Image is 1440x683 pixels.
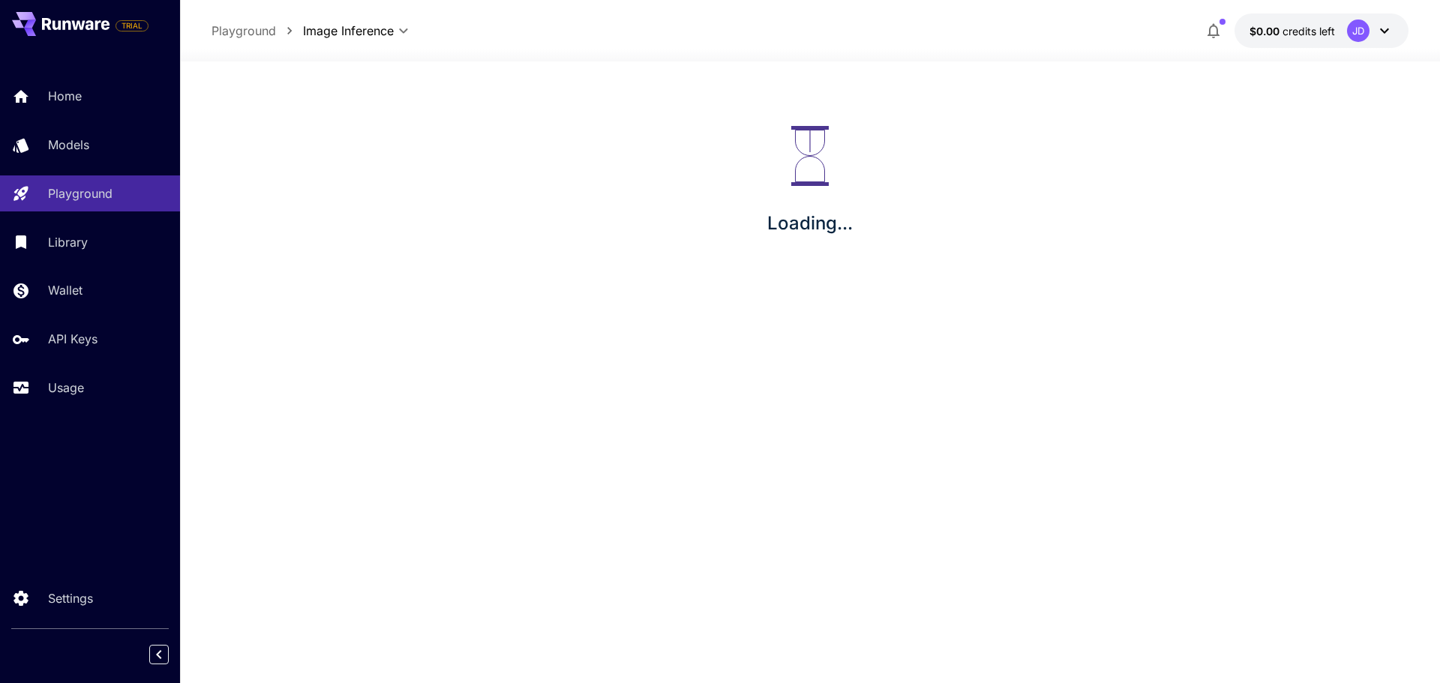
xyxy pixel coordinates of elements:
[48,136,89,154] p: Models
[115,16,148,34] span: Add your payment card to enable full platform functionality.
[160,641,180,668] div: Collapse sidebar
[216,324,267,334] p: PhotoMaker
[1234,13,1408,48] button: $0.00JD
[116,20,148,31] span: TRIAL
[48,330,97,348] p: API Keys
[211,22,276,40] a: Playground
[218,187,286,198] p: Image Inference
[216,242,307,253] p: Background Removal
[1249,25,1282,37] span: $0.00
[211,22,303,40] nav: breadcrumb
[216,269,279,280] p: Image Upscale
[1347,19,1369,42] div: JD
[48,233,88,251] p: Library
[216,214,283,225] p: Video Inference
[48,184,112,202] p: Playground
[216,297,313,307] p: ControlNet Preprocess
[1249,23,1335,39] div: $0.00
[767,210,853,237] p: Loading...
[48,281,82,299] p: Wallet
[149,645,169,664] button: Collapse sidebar
[48,379,84,397] p: Usage
[303,22,394,40] span: Image Inference
[48,589,93,607] p: Settings
[48,87,82,105] p: Home
[1282,25,1335,37] span: credits left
